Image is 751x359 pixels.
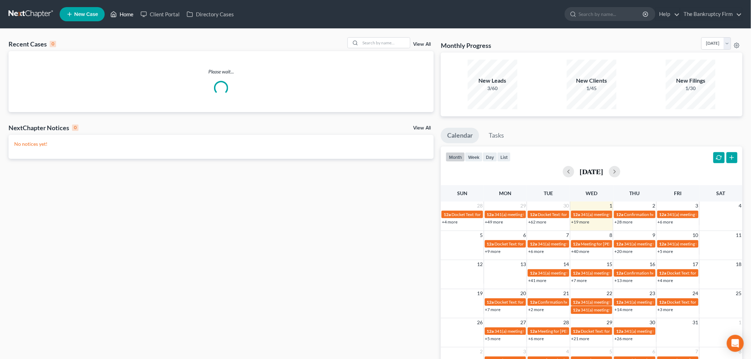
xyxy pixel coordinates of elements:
span: 24 [692,289,699,298]
a: +21 more [571,336,590,341]
span: 20 [520,289,527,298]
h3: Monthly Progress [441,41,491,50]
span: 17 [692,260,699,269]
span: 28 [563,318,570,327]
span: 15 [606,260,613,269]
input: Search by name... [579,7,644,21]
a: +5 more [658,249,673,254]
div: Recent Cases [9,40,56,48]
span: 25 [735,289,742,298]
button: week [465,152,483,162]
a: +3 more [658,307,673,312]
a: +62 more [528,219,546,225]
div: New Clients [567,77,616,85]
p: No notices yet! [14,140,428,148]
div: 3/60 [468,85,517,92]
span: 3 [522,347,527,356]
a: Calendar [441,128,479,143]
span: 341(a) meeting for [PERSON_NAME] [581,299,649,305]
span: 12a [530,241,537,247]
span: 22 [606,289,613,298]
a: +7 more [485,307,501,312]
span: 21 [563,289,570,298]
a: View All [413,42,431,47]
span: 18 [735,260,742,269]
span: Confirmation hearing for [PERSON_NAME] [538,299,618,305]
span: 341(a) meeting for [PERSON_NAME] [PERSON_NAME] [624,328,727,334]
span: 341(a) meeting for [PERSON_NAME] & [PERSON_NAME] [581,270,687,276]
span: 341(a) meeting for [PERSON_NAME] [667,212,736,217]
a: View All [413,126,431,131]
a: Directory Cases [183,8,237,21]
span: Docket Text: for [PERSON_NAME] [667,270,731,276]
a: +26 more [614,336,632,341]
span: 12a [530,270,537,276]
a: Client Portal [137,8,183,21]
div: New Leads [468,77,517,85]
a: +6 more [528,249,544,254]
div: New Filings [666,77,716,85]
span: Docket Text: for [PERSON_NAME] [667,299,731,305]
span: Meeting for [PERSON_NAME] [538,328,593,334]
a: Tasks [482,128,510,143]
span: 12a [573,270,580,276]
span: 30 [563,201,570,210]
span: 341(a) meeting for [PERSON_NAME] [667,241,736,247]
span: 19 [477,289,484,298]
span: 341(a) meeting for [PERSON_NAME] [624,299,692,305]
div: Open Intercom Messenger [727,335,744,352]
span: 27 [520,318,527,327]
span: 12a [573,328,580,334]
span: Wed [586,190,597,196]
span: 12a [573,241,580,247]
span: 12a [616,241,623,247]
span: 1 [738,318,742,327]
span: 12a [616,212,623,217]
span: Docket Text: for [PERSON_NAME] [538,212,601,217]
span: Mon [499,190,512,196]
span: 14 [563,260,570,269]
span: Docket Text: for [PERSON_NAME] [495,299,558,305]
a: Home [107,8,137,21]
h2: [DATE] [580,168,603,175]
a: +41 more [528,278,546,283]
span: 12 [477,260,484,269]
span: 7 [695,347,699,356]
span: 12a [530,212,537,217]
span: 29 [606,318,613,327]
span: 12a [487,299,494,305]
a: +5 more [485,336,501,341]
span: Confirmation hearing for [PERSON_NAME] [624,270,705,276]
span: Thu [630,190,640,196]
span: 31 [692,318,699,327]
a: +20 more [614,249,632,254]
span: 29 [520,201,527,210]
a: +4 more [658,278,673,283]
span: 12a [573,307,580,313]
span: 12a [659,299,667,305]
span: Docket Text: for [PERSON_NAME] [451,212,515,217]
span: 341(a) meeting for [PERSON_NAME] [538,270,606,276]
a: +2 more [528,307,544,312]
span: 3 [695,201,699,210]
span: 12a [659,270,667,276]
a: +28 more [614,219,632,225]
span: Meeting for [PERSON_NAME] [581,241,637,247]
span: 12a [487,212,494,217]
div: 0 [72,125,78,131]
input: Search by name... [360,38,410,48]
a: +6 more [528,336,544,341]
span: 341(a) meeting for [PERSON_NAME] [495,212,563,217]
span: 6 [652,347,656,356]
span: 11 [735,231,742,239]
span: 12a [487,241,494,247]
span: Sun [457,190,467,196]
span: 341(a) meeting for Brooklyn [PERSON_NAME] & [PERSON_NAME] [624,241,748,247]
button: month [446,152,465,162]
span: 28 [477,201,484,210]
span: 8 [609,231,613,239]
span: Confirmation hearing for [PERSON_NAME] [624,212,705,217]
span: 12a [530,328,537,334]
span: 12a [659,241,667,247]
span: 341(a) meeting for Spenser Love Sr. & [PERSON_NAME] Love [538,241,650,247]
